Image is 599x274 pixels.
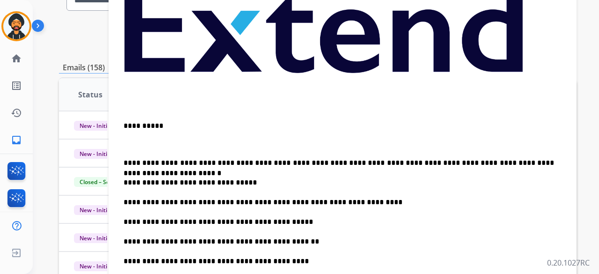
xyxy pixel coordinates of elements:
img: avatar [3,13,29,39]
span: New - Initial [74,261,117,271]
span: Status [78,89,102,100]
p: Emails (158) [59,62,109,74]
mat-icon: home [11,53,22,64]
span: Closed – Solved [74,177,126,187]
span: New - Initial [74,233,117,243]
p: 0.20.1027RC [547,257,590,268]
mat-icon: inbox [11,134,22,146]
mat-icon: list_alt [11,80,22,91]
mat-icon: history [11,107,22,118]
span: New - Initial [74,121,117,131]
span: New - Initial [74,205,117,215]
span: New - Initial [74,149,117,159]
